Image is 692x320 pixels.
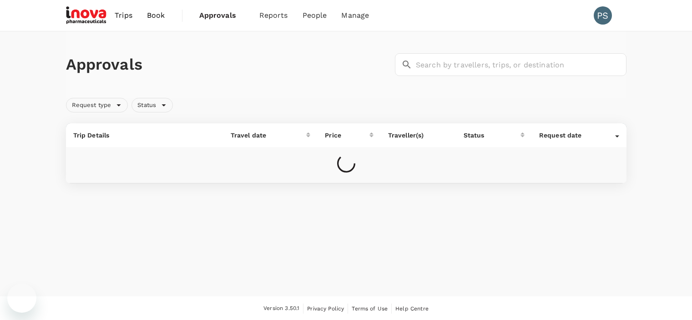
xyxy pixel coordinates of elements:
span: Manage [341,10,369,21]
input: Search by travellers, trips, or destination [416,53,626,76]
div: Status [464,131,520,140]
a: Privacy Policy [307,304,344,314]
div: Travel date [231,131,307,140]
span: Terms of Use [352,305,388,312]
iframe: Button to launch messaging window [7,284,36,313]
div: Request date [539,131,615,140]
p: Traveller(s) [388,131,449,140]
span: Book [147,10,165,21]
div: PS [594,6,612,25]
span: Status [132,101,162,110]
img: iNova Pharmaceuticals [66,5,108,25]
span: Help Centre [395,305,429,312]
span: Privacy Policy [307,305,344,312]
a: Help Centre [395,304,429,314]
h1: Approvals [66,55,391,74]
span: Version 3.50.1 [263,304,299,313]
span: Reports [259,10,288,21]
a: Terms of Use [352,304,388,314]
span: Request type [66,101,117,110]
div: Request type [66,98,128,112]
span: People [303,10,327,21]
p: Trip Details [73,131,216,140]
span: Approvals [199,10,245,21]
div: Status [131,98,173,112]
div: Price [325,131,369,140]
span: Trips [115,10,132,21]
